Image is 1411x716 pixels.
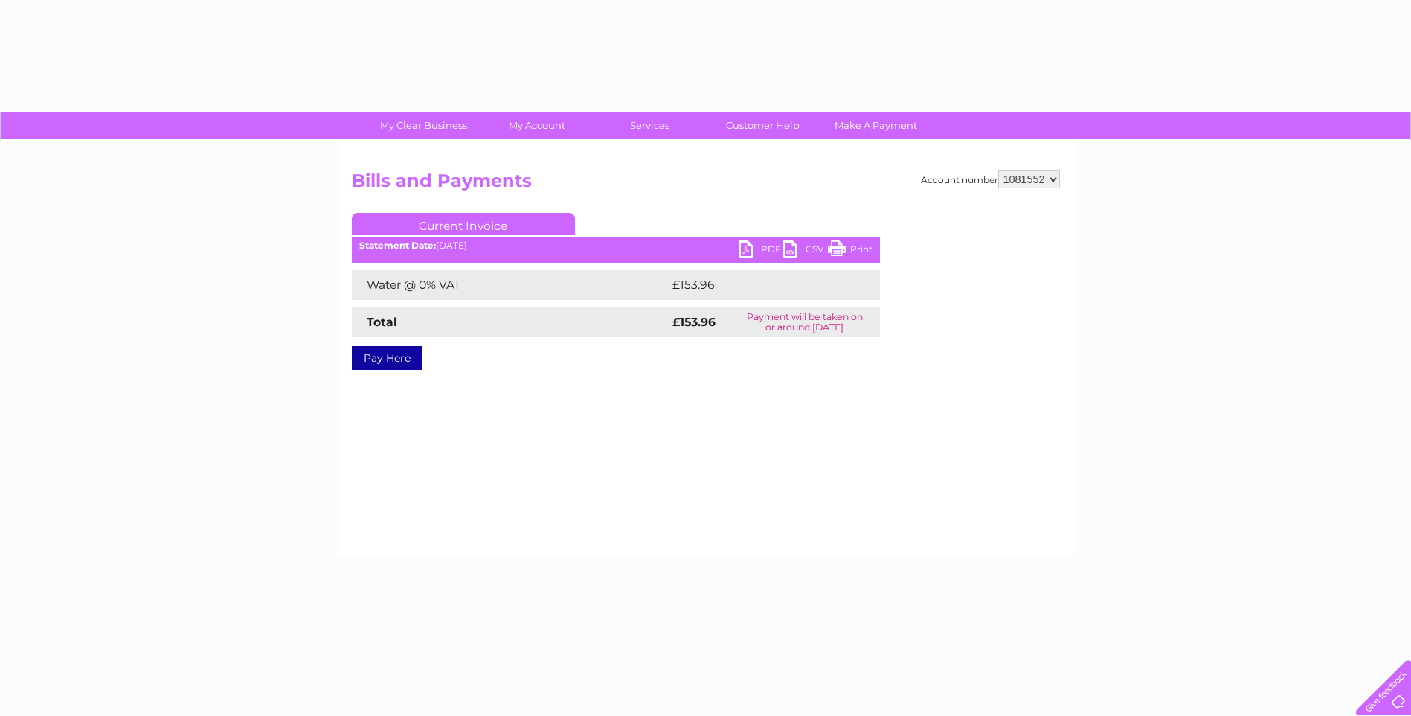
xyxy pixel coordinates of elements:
[828,240,872,262] a: Print
[783,240,828,262] a: CSV
[701,112,824,139] a: Customer Help
[739,240,783,262] a: PDF
[362,112,485,139] a: My Clear Business
[367,315,397,329] strong: Total
[352,346,422,370] a: Pay Here
[475,112,598,139] a: My Account
[588,112,711,139] a: Services
[359,240,436,251] b: Statement Date:
[921,170,1060,188] div: Account number
[672,315,716,329] strong: £153.96
[352,240,880,251] div: [DATE]
[730,307,879,337] td: Payment will be taken on or around [DATE]
[814,112,937,139] a: Make A Payment
[352,270,669,300] td: Water @ 0% VAT
[669,270,852,300] td: £153.96
[352,170,1060,199] h2: Bills and Payments
[352,213,575,235] a: Current Invoice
